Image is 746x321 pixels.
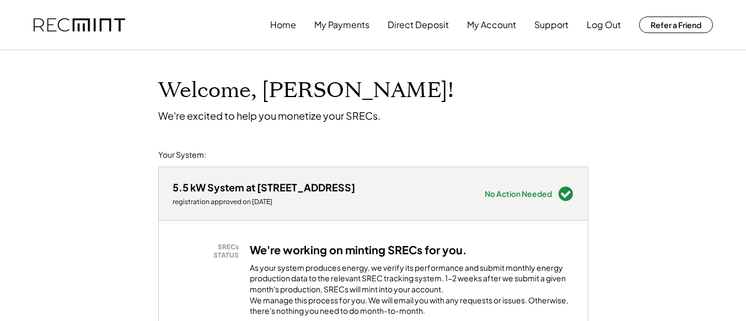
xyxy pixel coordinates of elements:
[314,14,369,36] button: My Payments
[485,190,552,197] div: No Action Needed
[388,14,449,36] button: Direct Deposit
[639,17,713,33] button: Refer a Friend
[173,197,355,206] div: registration approved on [DATE]
[178,243,239,260] div: SRECs STATUS
[534,14,568,36] button: Support
[158,78,454,104] h1: Welcome, [PERSON_NAME]!
[173,181,355,194] div: 5.5 kW System at [STREET_ADDRESS]
[270,14,296,36] button: Home
[587,14,621,36] button: Log Out
[158,149,206,160] div: Your System:
[467,14,516,36] button: My Account
[250,243,467,257] h3: We're working on minting SRECs for you.
[34,18,125,32] img: recmint-logotype%403x.png
[158,109,380,122] div: We're excited to help you monetize your SRECs.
